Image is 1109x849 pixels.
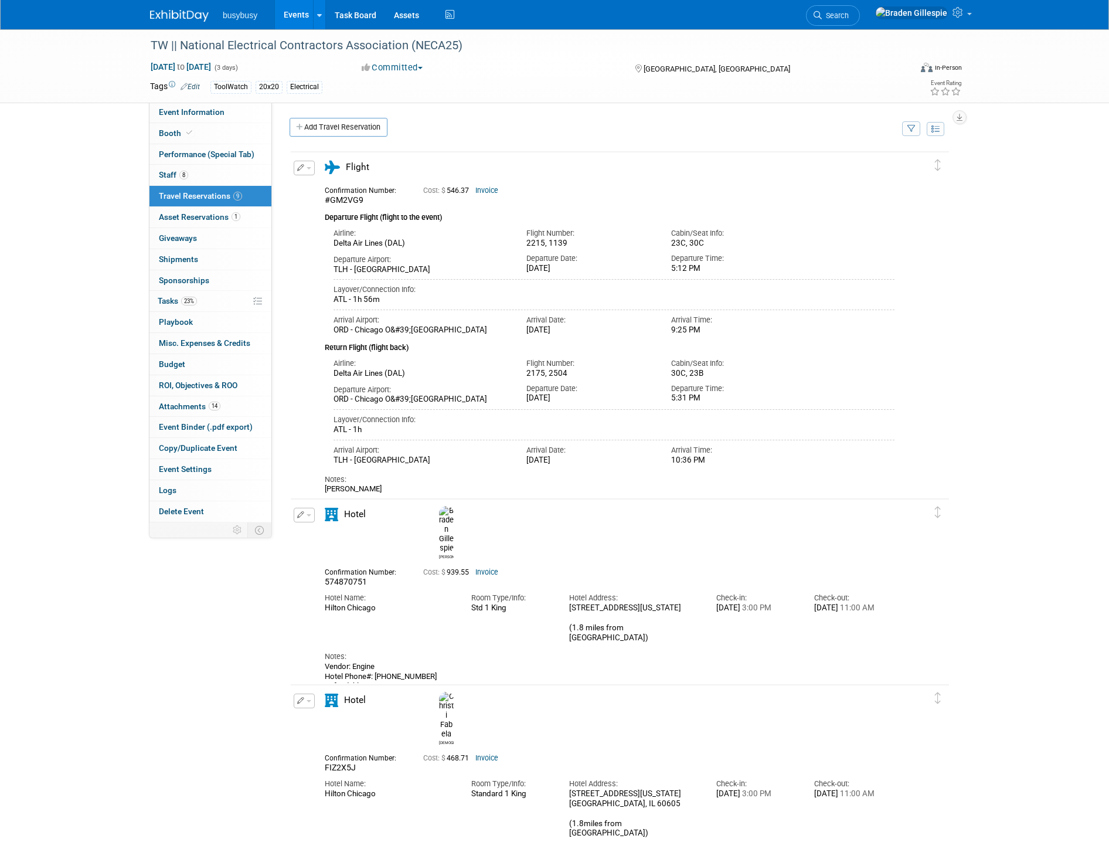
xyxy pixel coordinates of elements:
a: Invoice [475,754,498,762]
div: Hotel Address: [569,593,698,603]
div: Departure Flight (flight to the event) [325,206,894,223]
td: Personalize Event Tab Strip [227,522,248,538]
div: 30C, 23B [671,369,798,378]
i: Filter by Traveler [907,125,916,133]
div: Arrival Time: [671,315,798,325]
div: Check-in: [716,593,797,603]
span: Tasks [158,296,197,305]
span: 546.37 [423,186,474,195]
span: 23% [181,297,197,305]
div: Hilton Chicago [325,603,454,613]
div: Departure Airport: [334,254,509,265]
div: Departure Time: [671,253,798,264]
span: Flight [346,162,369,172]
span: #GM2VG9 [325,195,363,205]
img: Braden Gillespie [439,506,454,553]
span: 11:00 AM [838,603,875,612]
div: 23C, 30C [671,239,798,248]
div: Arrival Airport: [334,315,509,325]
span: 468.71 [423,754,474,762]
div: Hotel Name: [325,779,454,789]
span: FIZ2X5J [325,763,356,772]
a: Invoice [475,186,498,195]
div: 5:12 PM [671,264,798,274]
div: Braden Gillespie [439,553,454,559]
span: Event Binder (.pdf export) [159,422,253,432]
span: Cost: $ [423,568,447,576]
a: ROI, Objectives & ROO [149,375,271,396]
div: [DATE] [814,789,894,799]
div: 2215, 1139 [526,239,654,249]
span: ROI, Objectives & ROO [159,381,237,390]
span: Hotel [344,695,366,705]
div: Arrival Date: [526,445,654,456]
div: Check-in: [716,779,797,789]
span: 14 [209,402,220,410]
i: Booth reservation complete [186,130,192,136]
a: Attachments14 [149,396,271,417]
div: ORD - Chicago O&#39;[GEOGRAPHIC_DATA] [334,395,509,405]
span: 3:00 PM [740,789,771,798]
div: Departure Date: [526,383,654,394]
div: [DATE] [526,325,654,335]
span: Staff [159,170,188,179]
a: Edit [181,83,200,91]
span: Delete Event [159,507,204,516]
div: In-Person [934,63,962,72]
a: Event Settings [149,459,271,480]
span: Giveaways [159,233,197,243]
div: Flight Number: [526,228,654,239]
span: Booth [159,128,195,138]
div: TLH - [GEOGRAPHIC_DATA] [334,456,509,466]
div: Std 1 King [471,603,552,613]
div: Hotel Name: [325,593,454,603]
div: [DATE] [716,603,797,613]
div: Hilton Chicago [325,789,454,799]
div: Airline: [334,228,509,239]
button: Committed [358,62,427,74]
div: Return Flight (flight back) [325,335,894,354]
div: Check-out: [814,779,894,789]
div: 9:25 PM [671,325,798,335]
div: TLH - [GEOGRAPHIC_DATA] [334,265,509,275]
div: Notes: [325,651,894,662]
a: Misc. Expenses & Credits [149,333,271,354]
div: Vendor: Engine Hotel Phone#: [PHONE_NUMBER] Refundable Breakfast not included. [325,662,894,710]
div: 20x20 [256,81,283,93]
div: Departure Airport: [334,385,509,395]
span: Event Settings [159,464,212,474]
span: Sponsorships [159,276,209,285]
div: ToolWatch [210,81,251,93]
div: Braden Gillespie [436,506,457,560]
div: Cabin/Seat Info: [671,228,798,239]
span: Budget [159,359,185,369]
span: (3 days) [213,64,238,72]
span: Asset Reservations [159,212,240,222]
i: Click and drag to move item [935,159,941,171]
a: Invoice [475,568,498,576]
span: Misc. Expenses & Credits [159,338,250,348]
span: Event Information [159,107,224,117]
a: Budget [149,354,271,375]
div: Arrival Airport: [334,445,509,456]
span: 939.55 [423,568,474,576]
a: Delete Event [149,501,271,522]
span: Hotel [344,509,366,519]
span: 9 [233,192,242,201]
span: Search [822,11,849,20]
div: 10:36 PM [671,456,798,466]
td: Tags [150,80,200,94]
a: Logs [149,480,271,501]
span: Playbook [159,317,193,327]
span: Cost: $ [423,754,447,762]
div: Layover/Connection Info: [334,284,894,295]
div: Departure Time: [671,383,798,394]
span: Travel Reservations [159,191,242,201]
div: Confirmation Number: [325,750,406,763]
img: Braden Gillespie [875,6,948,19]
span: Cost: $ [423,186,447,195]
div: Room Type/Info: [471,779,552,789]
a: Staff8 [149,165,271,185]
div: Standard 1 King [471,789,552,799]
div: Room Type/Info: [471,593,552,603]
